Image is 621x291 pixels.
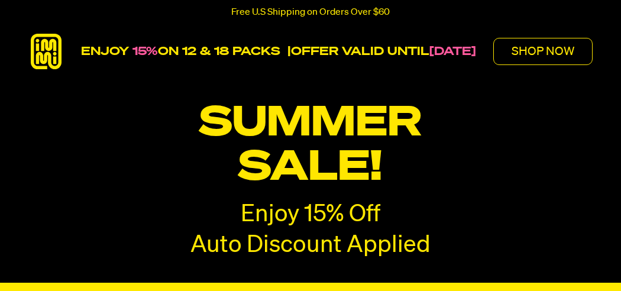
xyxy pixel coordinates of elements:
p: ON 12 & 18 PACKS | [81,44,476,59]
img: immi-logo.svg [28,34,64,69]
strong: [DATE] [429,46,476,57]
p: Enjoy 15% Off [241,202,380,227]
button: SHOP NOW [493,38,593,65]
span: 15% [132,46,158,57]
span: Auto Discount Applied [190,234,431,257]
p: SUMMER SALE! [124,102,497,190]
strong: ENJOY [81,46,129,57]
p: Free U.S Shipping on Orders Over $60 [231,7,390,18]
p: SHOP NOW [512,46,574,57]
strong: OFFER VALID UNTIL [291,46,429,57]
